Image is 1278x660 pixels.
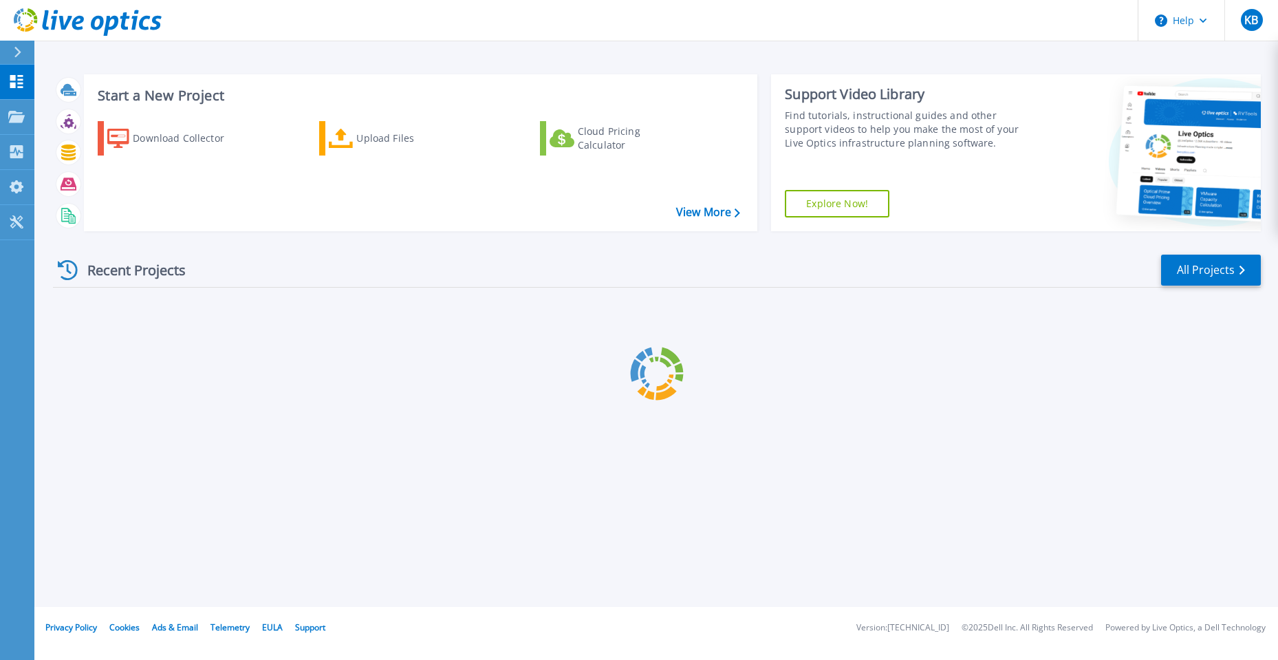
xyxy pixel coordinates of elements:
li: Version: [TECHNICAL_ID] [856,624,949,632]
a: Telemetry [210,621,250,633]
a: Download Collector [98,121,251,156]
li: © 2025 Dell Inc. All Rights Reserved [962,624,1093,632]
div: Find tutorials, instructional guides and other support videos to help you make the most of your L... [785,109,1034,150]
div: Support Video Library [785,85,1034,103]
a: Ads & Email [152,621,198,633]
a: Support [295,621,325,633]
div: Cloud Pricing Calculator [578,125,688,152]
a: Cloud Pricing Calculator [540,121,693,156]
a: EULA [262,621,283,633]
li: Powered by Live Optics, a Dell Technology [1105,624,1266,632]
div: Download Collector [133,125,243,152]
div: Upload Files [356,125,466,152]
a: Cookies [109,621,140,633]
h3: Start a New Project [98,88,739,103]
span: KB [1244,14,1258,25]
a: View More [676,206,740,219]
a: All Projects [1161,255,1261,286]
a: Explore Now! [785,190,889,217]
a: Upload Files [319,121,473,156]
a: Privacy Policy [45,621,97,633]
div: Recent Projects [53,253,204,287]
